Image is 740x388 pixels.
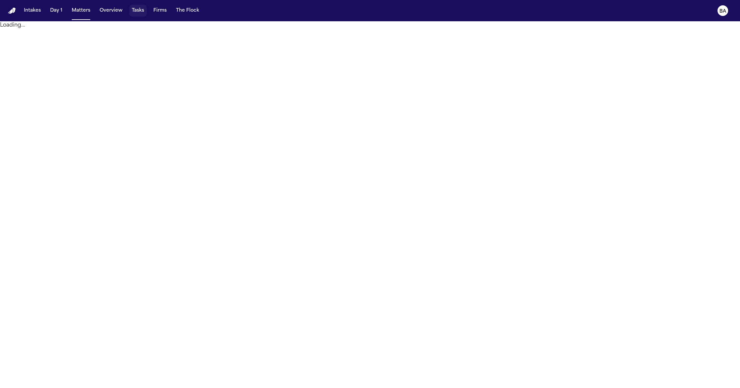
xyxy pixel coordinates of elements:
button: The Flock [173,5,202,17]
a: Home [8,8,16,14]
button: Intakes [21,5,43,17]
button: Matters [69,5,93,17]
img: Finch Logo [8,8,16,14]
button: Overview [97,5,125,17]
button: Firms [151,5,169,17]
button: Tasks [129,5,147,17]
button: Day 1 [47,5,65,17]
